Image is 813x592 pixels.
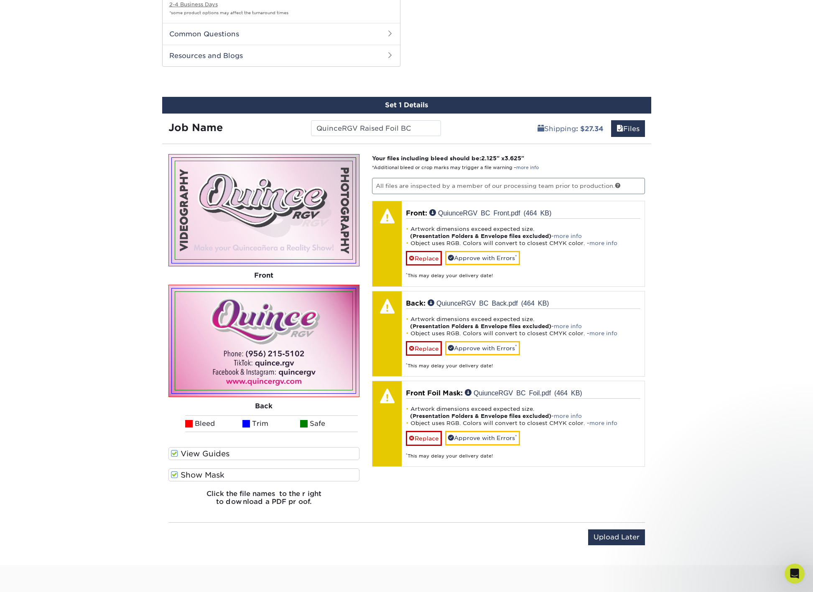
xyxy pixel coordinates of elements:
[611,120,645,137] a: Files
[12,138,155,154] button: Search for help
[406,405,640,420] li: Artwork dimensions exceed expected size. -
[516,165,539,170] a: more info
[121,13,138,30] img: Profile image for Jenny
[406,431,442,445] a: Replace
[17,114,140,123] div: We'll be back online [DATE]
[163,45,400,66] h2: Resources and Blogs
[576,125,604,133] b: : $27.34
[372,155,524,162] strong: Your files including bleed should be: " x "
[406,446,640,460] div: This may delay your delivery date!
[12,204,155,220] div: Estimated Delivery Policy
[185,415,243,432] li: Bleed
[406,389,463,397] span: Front Foil Mask:
[168,121,223,134] strong: Job Name
[554,323,582,329] a: more info
[311,120,441,136] input: Enter a job name
[105,13,122,30] img: Profile image for Erica
[12,189,155,204] div: Shipping Information and Services
[406,209,427,217] span: Front:
[410,233,551,239] strong: (Presentation Folders & Envelope files excluded)
[589,240,617,246] a: more info
[406,251,442,266] a: Replace
[538,125,544,133] span: shipping
[406,225,640,240] li: Artwork dimensions exceed expected size. -
[17,142,68,151] span: Search for help
[554,413,582,419] a: more info
[481,155,497,162] span: 2.125
[112,261,167,294] button: Help
[17,105,140,114] div: Send us a message
[17,207,140,216] div: Estimated Delivery Policy
[17,73,150,88] p: How can we help?
[445,341,520,355] a: Approve with Errors*
[589,420,617,426] a: more info
[168,447,360,460] label: View Guides
[162,97,651,114] div: Set 1 Details
[406,341,442,356] a: Replace
[168,397,360,415] div: Back
[617,125,623,133] span: files
[406,266,640,279] div: This may delay your delivery date!
[9,228,158,268] div: Get Free SamplesSee the quality of our products for yourself.
[168,266,360,285] div: Front
[169,10,288,15] small: *some product options may affect the turnaround times
[406,299,426,307] span: Back:
[8,98,159,130] div: Send us a messageWe'll be back online [DATE]
[410,413,551,419] strong: (Presentation Folders & Envelope files excluded)
[17,161,140,170] div: Print Order Status
[532,120,609,137] a: Shipping: $27.34
[168,490,360,512] h6: Click the file names to the right to download a PDF proof.
[465,389,582,396] a: QuiunceRGV BC Foil.pdf (464 KB)
[785,564,805,584] iframe: Intercom live chat
[242,415,300,432] li: Trim
[69,281,98,287] span: Messages
[17,177,140,185] div: Creating Print-Ready Files
[56,261,111,294] button: Messages
[54,244,145,260] span: See the quality of our products for yourself.
[445,251,520,265] a: Approve with Errors*
[406,356,640,369] div: This may delay your delivery date!
[554,233,582,239] a: more info
[588,529,645,545] input: Upload Later
[169,1,218,8] a: 2-4 Business Days
[406,420,640,427] li: Object uses RGB. Colors will convert to closest CMYK color. -
[372,165,539,170] small: *Additional bleed or crop marks may trigger a file warning –
[18,281,37,287] span: Home
[406,316,640,330] li: Artwork dimensions exceed expected size. -
[17,59,150,73] p: Hi there 👋
[12,158,155,173] div: Print Order Status
[410,323,551,329] strong: (Presentation Folders & Envelope files excluded)
[12,173,155,189] div: Creating Print-Ready Files
[17,17,73,29] img: logo
[589,330,617,336] a: more info
[428,299,549,306] a: QuiunceRGV BC Back.pdf (464 KB)
[406,330,640,337] li: Object uses RGB. Colors will convert to closest CMYK color. -
[89,13,106,30] img: Profile image for Irene
[406,240,640,247] li: Object uses RGB. Colors will convert to closest CMYK color. -
[429,209,551,216] a: QuiunceRGV BC Front.pdf (464 KB)
[54,235,150,243] div: Get Free Samples
[17,192,140,201] div: Shipping Information and Services
[300,415,358,432] li: Safe
[144,13,159,28] div: Close
[168,468,360,481] label: Show Mask
[133,281,146,287] span: Help
[372,178,645,194] p: All files are inspected by a member of our processing team prior to production.
[505,155,521,162] span: 3.625
[163,23,400,45] h2: Common Questions
[445,431,520,445] a: Approve with Errors*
